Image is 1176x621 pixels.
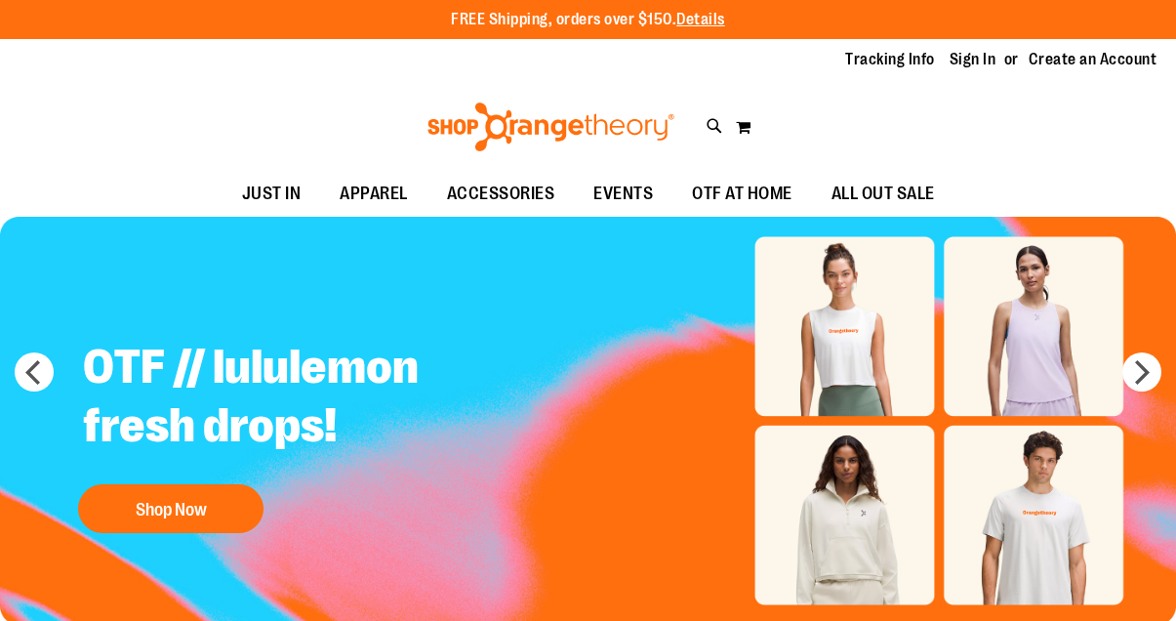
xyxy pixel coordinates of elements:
[1029,49,1157,70] a: Create an Account
[242,172,302,216] span: JUST IN
[425,103,677,151] img: Shop Orangetheory
[451,9,725,31] p: FREE Shipping, orders over $150.
[68,323,553,475] h2: OTF // lululemon fresh drops!
[447,172,555,216] span: ACCESSORIES
[676,11,725,28] a: Details
[593,172,653,216] span: EVENTS
[1122,352,1161,392] button: next
[692,172,792,216] span: OTF AT HOME
[831,172,935,216] span: ALL OUT SALE
[15,352,54,392] button: prev
[950,49,996,70] a: Sign In
[68,323,553,543] a: OTF // lululemon fresh drops! Shop Now
[845,49,935,70] a: Tracking Info
[340,172,408,216] span: APPAREL
[78,484,264,533] button: Shop Now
